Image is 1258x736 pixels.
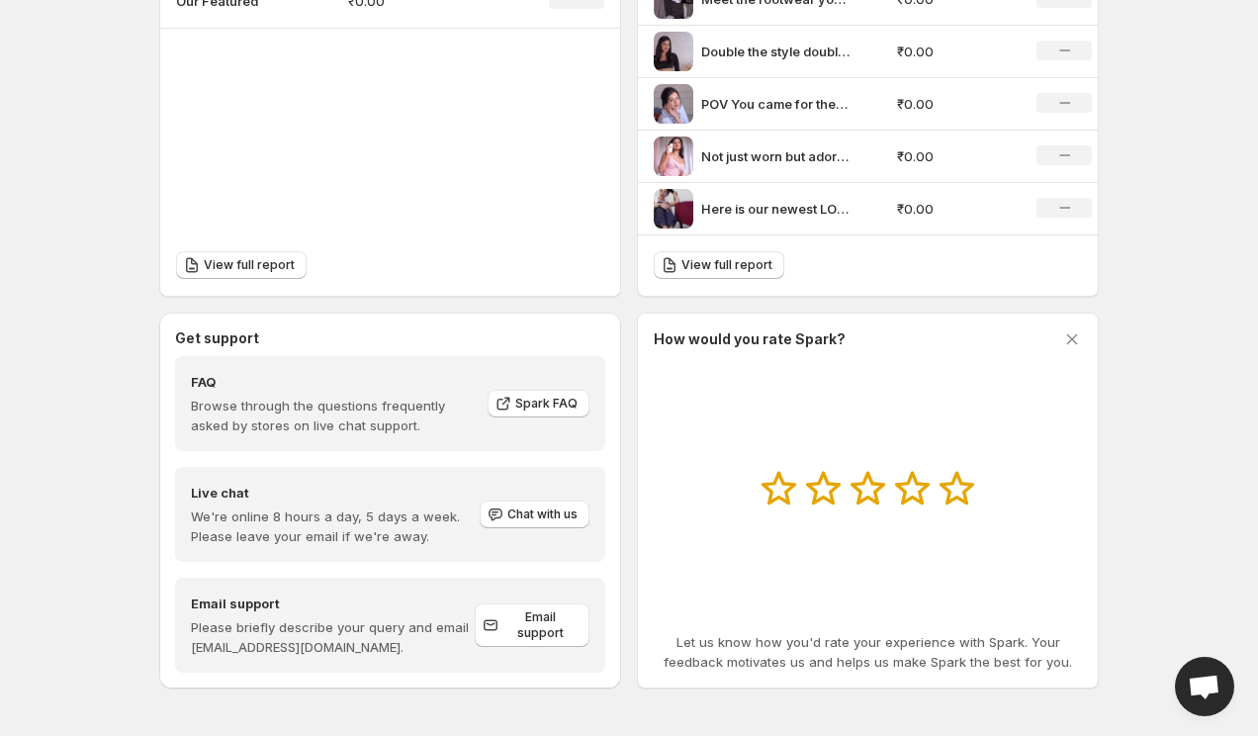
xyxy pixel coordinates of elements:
img: Not just worn but adored - PEPPY In every angle Available in different color options [654,137,693,176]
span: Spark FAQ [515,396,578,412]
p: Browse through the questions frequently asked by stores on live chat support. [191,396,474,435]
span: Chat with us [507,506,578,522]
a: Open chat [1175,657,1234,716]
p: ₹0.00 [897,94,1014,114]
h4: Email support [191,594,475,613]
p: Double the style double the comfort Which ones your pick slippers shoes sandals fashion [701,42,850,61]
span: Email support [502,609,578,641]
h3: How would you rate Spark? [654,329,846,349]
h4: Live chat [191,483,478,503]
a: View full report [176,251,307,279]
img: Double the style double the comfort Which ones your pick slippers shoes sandals fashion [654,32,693,71]
p: We're online 8 hours a day, 5 days a week. Please leave your email if we're away. [191,506,478,546]
h4: FAQ [191,372,474,392]
span: View full report [681,257,772,273]
p: Here is our newest LOVE collection Step into a world of coziness cuteness Which shade matches you... [701,199,850,219]
p: ₹0.00 [897,199,1014,219]
p: Let us know how you'd rate your experience with Spark. Your feedback motivates us and helps us ma... [654,632,1082,672]
h3: Get support [175,328,259,348]
p: Not just worn but adored - PEPPY In every angle Available in different color options [701,146,850,166]
p: POV You came for the vibe but stayed for the slippers Color options also available footup_official [701,94,850,114]
p: ₹0.00 [897,146,1014,166]
button: Chat with us [480,501,589,528]
p: Please briefly describe your query and email [EMAIL_ADDRESS][DOMAIN_NAME]. [191,617,475,657]
a: Spark FAQ [488,390,589,417]
p: ₹0.00 [897,42,1014,61]
span: View full report [204,257,295,273]
a: View full report [654,251,784,279]
img: Here is our newest LOVE collection Step into a world of coziness cuteness Which shade matches you... [654,189,693,229]
img: POV You came for the vibe but stayed for the slippers Color options also available footup_official [654,84,693,124]
a: Email support [475,603,589,647]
